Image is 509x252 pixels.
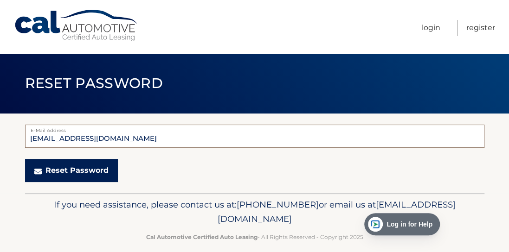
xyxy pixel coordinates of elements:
button: Reset Password [25,159,118,182]
span: Reset Password [25,75,163,92]
input: E-Mail Address [25,125,484,148]
a: Register [466,20,495,36]
label: E-Mail Address [25,125,484,132]
a: Login [422,20,440,36]
p: If you need assistance, please contact us at: or email us at [39,197,470,227]
a: Cal Automotive [14,9,139,42]
strong: Cal Automotive Certified Auto Leasing [146,233,258,240]
p: - All Rights Reserved - Copyright 2025 [39,232,470,242]
span: [PHONE_NUMBER] [237,199,319,210]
